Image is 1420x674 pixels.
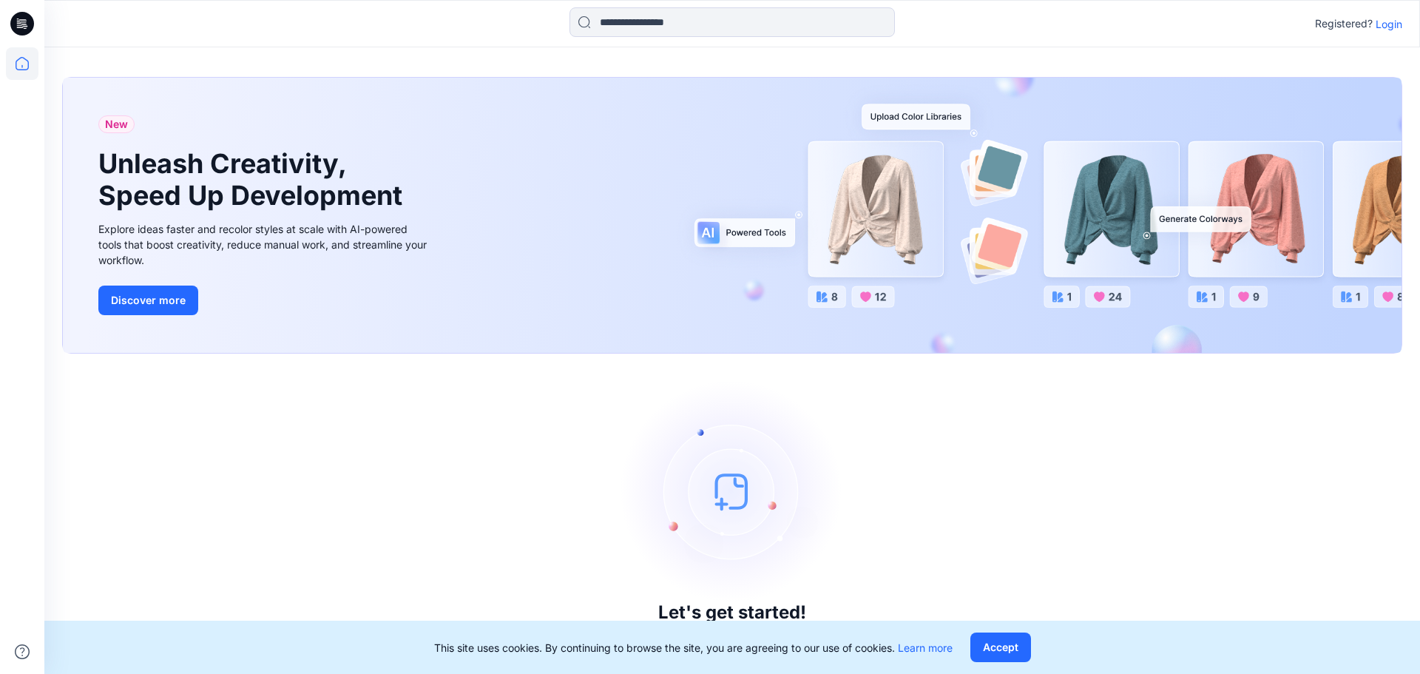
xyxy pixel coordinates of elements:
span: New [105,115,128,133]
p: This site uses cookies. By continuing to browse the site, you are agreeing to our use of cookies. [434,640,953,656]
button: Accept [970,633,1031,662]
h3: Let's get started! [658,602,806,623]
a: Discover more [98,286,431,315]
p: Registered? [1315,15,1373,33]
p: Login [1376,16,1402,32]
div: Explore ideas faster and recolor styles at scale with AI-powered tools that boost creativity, red... [98,221,431,268]
a: Learn more [898,641,953,654]
img: empty-state-image.svg [621,380,843,602]
button: Discover more [98,286,198,315]
h1: Unleash Creativity, Speed Up Development [98,148,409,212]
